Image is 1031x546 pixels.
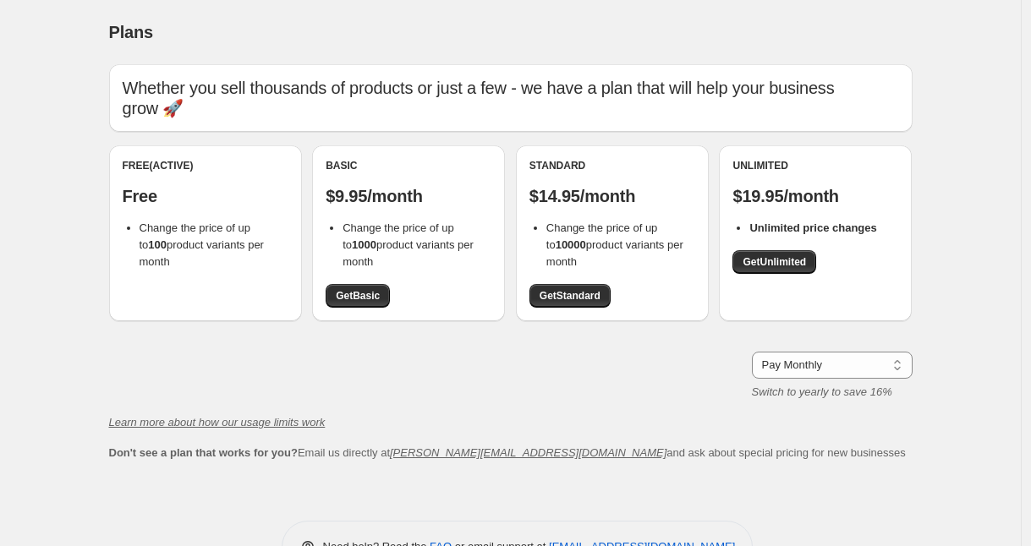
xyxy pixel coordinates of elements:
span: Change the price of up to product variants per month [546,221,683,268]
span: Get Standard [540,289,601,303]
b: 1000 [352,238,376,251]
span: Change the price of up to product variants per month [343,221,474,268]
p: Free [123,186,288,206]
span: Plans [109,23,153,41]
span: Change the price of up to product variants per month [140,221,264,268]
a: [PERSON_NAME][EMAIL_ADDRESS][DOMAIN_NAME] [390,446,666,459]
span: Get Unlimited [743,255,806,269]
b: Don't see a plan that works for you? [109,446,298,459]
div: Basic [326,159,491,172]
b: Unlimited price changes [749,221,876,234]
i: Switch to yearly to save 16% [752,385,892,398]
a: Learn more about how our usage limits work [109,416,326,429]
p: $19.95/month [732,186,898,206]
b: 10000 [556,238,586,251]
div: Free (Active) [123,159,288,172]
p: $14.95/month [529,186,695,206]
div: Standard [529,159,695,172]
p: Whether you sell thousands of products or just a few - we have a plan that will help your busines... [123,78,899,118]
a: GetUnlimited [732,250,816,274]
span: Email us directly at and ask about special pricing for new businesses [109,446,906,459]
a: GetBasic [326,284,390,308]
a: GetStandard [529,284,611,308]
span: Get Basic [336,289,380,303]
div: Unlimited [732,159,898,172]
b: 100 [148,238,167,251]
p: $9.95/month [326,186,491,206]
